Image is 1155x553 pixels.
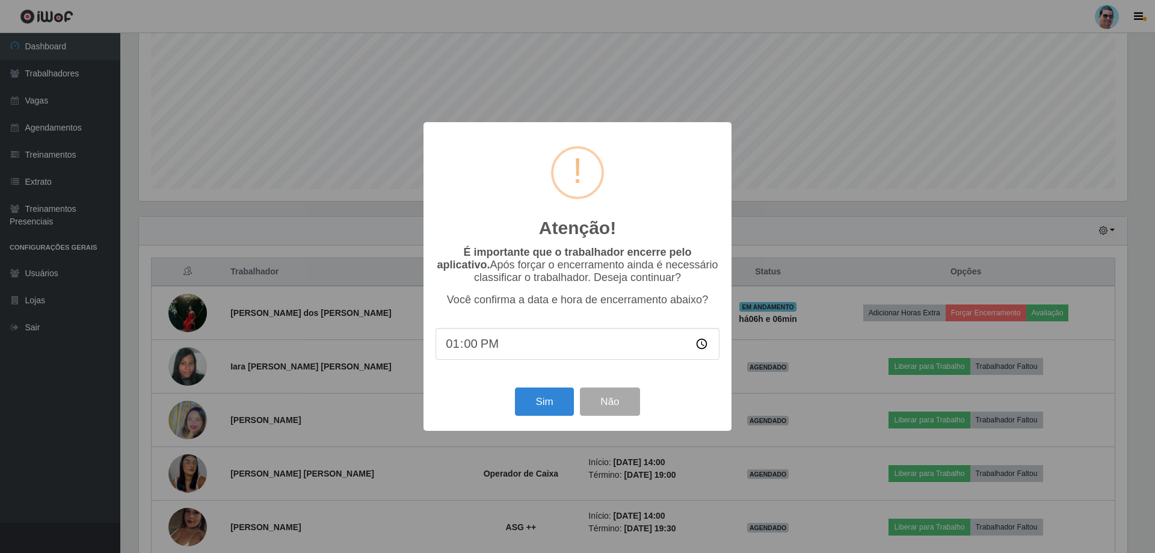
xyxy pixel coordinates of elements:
button: Não [580,388,639,416]
button: Sim [515,388,573,416]
p: Após forçar o encerramento ainda é necessário classificar o trabalhador. Deseja continuar? [436,246,719,284]
p: Você confirma a data e hora de encerramento abaixo? [436,294,719,306]
h2: Atenção! [539,217,616,239]
b: É importante que o trabalhador encerre pelo aplicativo. [437,246,691,271]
